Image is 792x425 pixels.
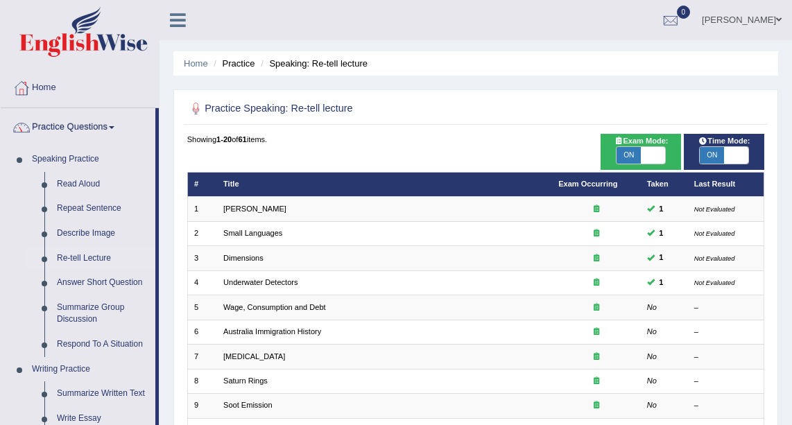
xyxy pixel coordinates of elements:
[694,400,757,411] div: –
[647,327,657,336] em: No
[655,277,668,289] span: You can still take this question
[223,254,264,262] a: Dimensions
[223,327,321,336] a: Australia Immigration History
[223,229,282,237] a: Small Languages
[558,253,634,264] div: Exam occurring question
[558,302,634,313] div: Exam occurring question
[609,135,673,148] span: Exam Mode:
[558,204,634,215] div: Exam occurring question
[187,295,217,320] td: 5
[238,135,246,144] b: 61
[217,172,552,196] th: Title
[655,252,668,264] span: You can still take this question
[647,303,657,311] em: No
[558,180,617,188] a: Exam Occurring
[1,108,155,143] a: Practice Questions
[210,57,255,70] li: Practice
[223,401,273,409] a: Soot Emission
[26,147,155,172] a: Speaking Practice
[51,270,155,295] a: Answer Short Question
[617,147,641,164] span: ON
[694,352,757,363] div: –
[640,172,687,196] th: Taken
[558,228,634,239] div: Exam occurring question
[558,400,634,411] div: Exam occurring question
[51,221,155,246] a: Describe Image
[558,352,634,363] div: Exam occurring question
[223,352,285,361] a: [MEDICAL_DATA]
[694,254,735,262] small: Not Evaluated
[223,205,286,213] a: [PERSON_NAME]
[694,229,735,237] small: Not Evaluated
[187,394,217,418] td: 9
[694,376,757,387] div: –
[51,196,155,221] a: Repeat Sentence
[694,135,755,148] span: Time Mode:
[558,327,634,338] div: Exam occurring question
[700,147,724,164] span: ON
[655,203,668,216] span: You can still take this question
[647,401,657,409] em: No
[187,172,217,196] th: #
[687,172,764,196] th: Last Result
[558,376,634,387] div: Exam occurring question
[223,278,298,286] a: Underwater Detectors
[184,58,208,69] a: Home
[223,303,326,311] a: Wage, Consumption and Debt
[51,246,155,271] a: Re-tell Lecture
[51,332,155,357] a: Respond To A Situation
[694,327,757,338] div: –
[601,134,682,170] div: Show exams occurring in exams
[647,352,657,361] em: No
[257,57,368,70] li: Speaking: Re-tell lecture
[694,302,757,313] div: –
[51,295,155,332] a: Summarize Group Discussion
[655,227,668,240] span: You can still take this question
[51,381,155,406] a: Summarize Written Text
[51,172,155,197] a: Read Aloud
[187,246,217,270] td: 3
[187,345,217,369] td: 7
[187,100,545,118] h2: Practice Speaking: Re-tell lecture
[187,134,765,145] div: Showing of items.
[694,205,735,213] small: Not Evaluated
[187,197,217,221] td: 1
[187,369,217,393] td: 8
[694,279,735,286] small: Not Evaluated
[187,221,217,245] td: 2
[187,320,217,344] td: 6
[187,270,217,295] td: 4
[677,6,691,19] span: 0
[223,376,268,385] a: Saturn Rings
[558,277,634,288] div: Exam occurring question
[1,69,159,103] a: Home
[216,135,232,144] b: 1-20
[26,357,155,382] a: Writing Practice
[647,376,657,385] em: No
